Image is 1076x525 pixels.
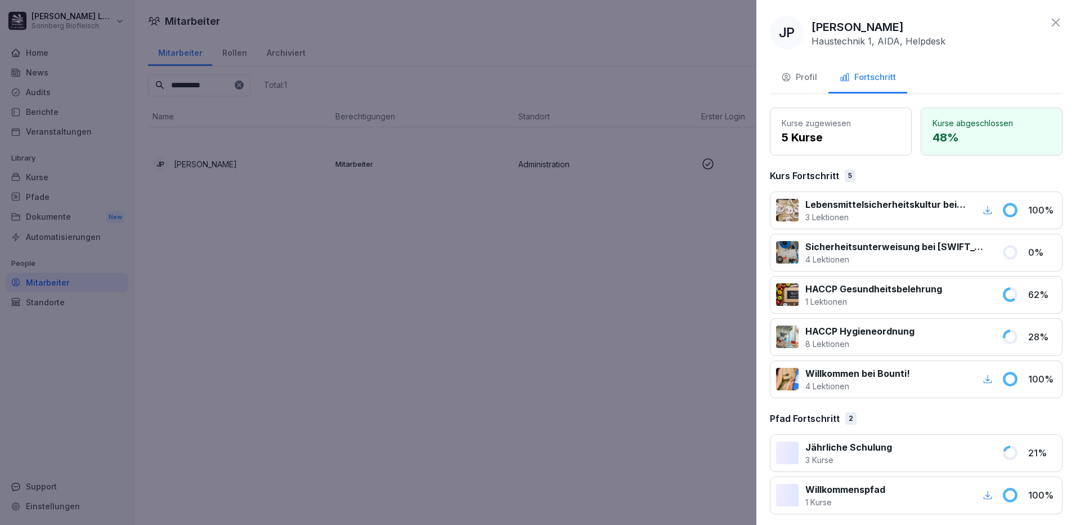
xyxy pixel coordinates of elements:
p: 5 Kurse [782,129,900,146]
p: Lebensmittelsicherheitskultur bei [GEOGRAPHIC_DATA] [805,198,967,211]
p: 8 Lektionen [805,338,914,350]
p: 4 Lektionen [805,253,988,265]
p: [PERSON_NAME] [812,19,904,35]
p: 100 % [1028,372,1056,386]
p: Willkommen bei Bounti! [805,367,910,380]
p: Haustechnik 1, AIDA, Helpdesk [812,35,945,47]
p: 100 % [1028,203,1056,217]
p: HACCP Gesundheitsbelehrung [805,282,942,296]
p: 1 Lektionen [805,296,942,308]
div: Fortschritt [840,71,896,84]
p: 62 % [1028,288,1056,301]
div: Profil [781,71,817,84]
p: Kurs Fortschritt [770,169,839,183]
p: Kurse zugewiesen [782,117,900,129]
p: 48 % [932,129,1051,146]
p: 1 Kurse [805,496,885,508]
p: 4 Lektionen [805,380,910,392]
div: JP [770,16,804,50]
button: Fortschritt [828,63,907,94]
p: Willkommenspfad [805,483,885,496]
p: 3 Lektionen [805,211,967,223]
button: Profil [770,63,828,94]
p: 0 % [1028,246,1056,259]
div: 5 [845,170,855,182]
p: Kurse abgeschlossen [932,117,1051,129]
p: Jährliche Schulung [805,441,892,454]
p: 100 % [1028,488,1056,502]
p: 28 % [1028,330,1056,344]
p: 3 Kurse [805,454,892,466]
p: Sicherheitsunterweisung bei [SWIFT_CODE] [805,240,988,253]
p: 21 % [1028,446,1056,460]
p: Pfad Fortschritt [770,412,840,425]
p: HACCP Hygieneordnung [805,324,914,338]
div: 2 [845,412,857,425]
